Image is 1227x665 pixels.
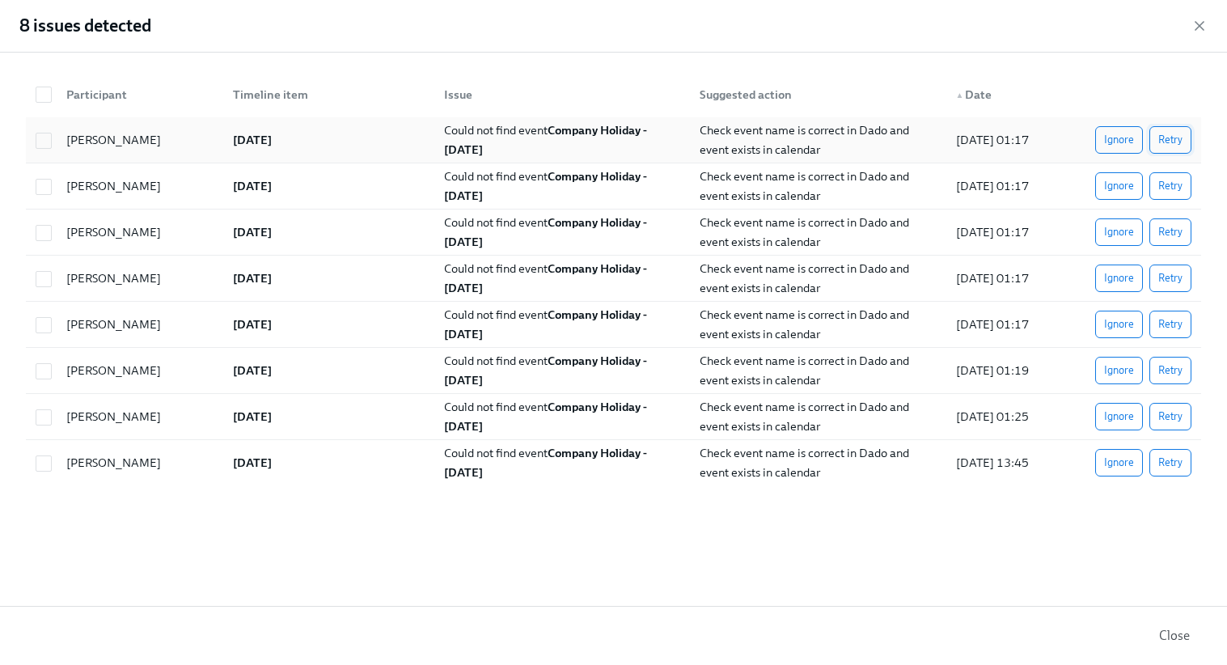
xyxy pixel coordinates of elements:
span: Ignore [1104,132,1134,148]
button: Ignore [1095,265,1143,292]
button: Close [1148,620,1201,652]
div: [PERSON_NAME] [60,407,220,426]
strong: [DATE] [233,455,272,470]
button: Ignore [1095,403,1143,430]
div: [PERSON_NAME][DATE]Could not find eventCompany Holiday - [DATE]Check event name is correct in Dad... [26,348,1201,394]
div: [DATE] 01:17 [950,130,1069,150]
span: Retry [1158,316,1183,332]
div: Date [950,85,1069,104]
span: Ignore [1104,362,1134,379]
div: [PERSON_NAME][DATE]Could not find eventCompany Holiday - [DATE]Check event name is correct in Dad... [26,163,1201,210]
span: Ignore [1104,455,1134,471]
span: Ignore [1104,270,1134,286]
span: Retry [1158,178,1183,194]
h2: 8 issues detected [19,14,151,38]
button: Ignore [1095,218,1143,246]
div: Suggested action [687,78,943,111]
span: Retry [1158,362,1183,379]
div: ▲Date [943,78,1069,111]
span: Retry [1158,409,1183,425]
button: Retry [1149,126,1191,154]
div: [PERSON_NAME] [60,176,220,196]
div: Issue [431,78,688,111]
span: Ignore [1104,409,1134,425]
div: [PERSON_NAME][DATE]Could not find eventCompany Holiday - [DATE]Check event name is correct in Dad... [26,440,1201,485]
button: Ignore [1095,126,1143,154]
div: Timeline item [226,85,431,104]
button: Retry [1149,218,1191,246]
div: [DATE] 01:17 [950,176,1069,196]
strong: [DATE] [233,363,272,378]
div: [PERSON_NAME][DATE]Could not find eventCompany Holiday - [DATE]Check event name is correct in Dad... [26,302,1201,348]
span: Retry [1158,270,1183,286]
div: Suggested action [693,85,943,104]
button: Ignore [1095,172,1143,200]
span: Close [1159,628,1190,644]
div: Timeline item [220,78,431,111]
button: Ignore [1095,449,1143,477]
div: [PERSON_NAME] [60,315,220,334]
strong: [DATE] [233,179,272,193]
div: Issue [438,85,688,104]
span: Ignore [1104,178,1134,194]
div: [PERSON_NAME] [60,453,220,472]
strong: [DATE] [233,317,272,332]
div: [DATE] 13:45 [950,453,1069,472]
span: Ignore [1104,224,1134,240]
div: [DATE] 01:19 [950,361,1069,380]
div: [PERSON_NAME][DATE]Could not find eventCompany Holiday - [DATE]Check event name is correct in Dad... [26,117,1201,163]
span: Ignore [1104,316,1134,332]
button: Retry [1149,311,1191,338]
strong: [DATE] [233,271,272,286]
div: [DATE] 01:17 [950,269,1069,288]
strong: [DATE] [233,225,272,239]
span: Retry [1158,132,1183,148]
div: [DATE] 01:17 [950,222,1069,242]
button: Retry [1149,357,1191,384]
button: Retry [1149,449,1191,477]
div: [PERSON_NAME][DATE]Could not find eventCompany Holiday - [DATE]Check event name is correct in Dad... [26,256,1201,302]
button: Retry [1149,172,1191,200]
div: [PERSON_NAME] [60,361,220,380]
div: [PERSON_NAME] [60,130,220,150]
button: Ignore [1095,357,1143,384]
strong: [DATE] [233,409,272,424]
div: [PERSON_NAME][DATE]Could not find eventCompany Holiday - [DATE]Check event name is correct in Dad... [26,394,1201,440]
span: Retry [1158,455,1183,471]
div: Participant [53,78,220,111]
div: Participant [60,85,220,104]
button: Ignore [1095,311,1143,338]
span: ▲ [956,91,964,100]
strong: [DATE] [233,133,272,147]
button: Retry [1149,265,1191,292]
span: Retry [1158,224,1183,240]
div: [DATE] 01:17 [950,315,1069,334]
div: [PERSON_NAME] [60,269,220,288]
div: [PERSON_NAME] [60,222,220,242]
button: Retry [1149,403,1191,430]
div: [PERSON_NAME][DATE]Could not find eventCompany Holiday - [DATE]Check event name is correct in Dad... [26,210,1201,256]
div: [DATE] 01:25 [950,407,1069,426]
